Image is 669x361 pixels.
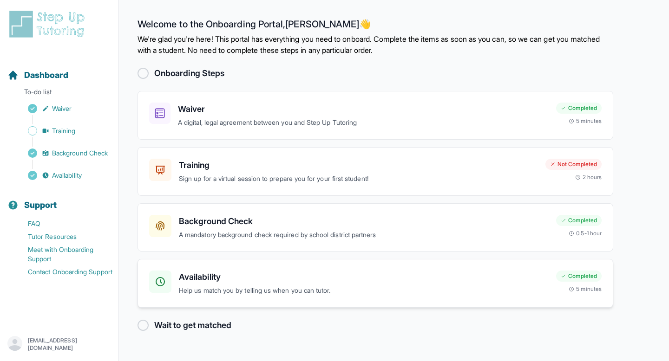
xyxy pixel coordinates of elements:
[52,171,82,180] span: Availability
[24,199,57,212] span: Support
[138,91,613,140] a: WaiverA digital, legal agreement between you and Step Up TutoringCompleted5 minutes
[179,215,549,228] h3: Background Check
[154,319,231,332] h2: Wait to get matched
[7,9,90,39] img: logo
[556,215,602,226] div: Completed
[178,117,549,128] p: A digital, legal agreement between you and Step Up Tutoring
[4,87,115,100] p: To-do list
[28,337,111,352] p: [EMAIL_ADDRESS][DOMAIN_NAME]
[569,117,602,125] div: 5 minutes
[7,230,118,243] a: Tutor Resources
[4,54,115,85] button: Dashboard
[52,126,76,135] span: Training
[7,217,118,230] a: FAQ
[569,285,602,293] div: 5 minutes
[138,19,613,33] h2: Welcome to the Onboarding Portal, [PERSON_NAME] 👋
[138,33,613,56] p: We're glad you're here! This portal has everything you need to onboard. Complete the items as soo...
[138,203,613,252] a: Background CheckA mandatory background check required by school district partnersCompleted0.5-1 hour
[138,259,613,308] a: AvailabilityHelp us match you by telling us when you can tutor.Completed5 minutes
[7,265,118,278] a: Contact Onboarding Support
[556,103,602,114] div: Completed
[7,124,118,137] a: Training
[7,147,118,160] a: Background Check
[179,285,549,296] p: Help us match you by telling us when you can tutor.
[7,243,118,265] a: Meet with Onboarding Support
[4,184,115,215] button: Support
[556,271,602,282] div: Completed
[7,102,118,115] a: Waiver
[179,159,538,172] h3: Training
[179,230,549,240] p: A mandatory background check required by school district partners
[7,336,111,353] button: [EMAIL_ADDRESS][DOMAIN_NAME]
[575,174,602,181] div: 2 hours
[24,69,68,82] span: Dashboard
[179,174,538,184] p: Sign up for a virtual session to prepare you for your first student!
[569,230,602,237] div: 0.5-1 hour
[545,159,602,170] div: Not Completed
[7,169,118,182] a: Availability
[52,148,108,158] span: Background Check
[52,104,72,113] span: Waiver
[138,147,613,196] a: TrainingSign up for a virtual session to prepare you for your first student!Not Completed2 hours
[179,271,549,284] h3: Availability
[7,69,68,82] a: Dashboard
[178,103,549,116] h3: Waiver
[154,67,224,80] h2: Onboarding Steps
